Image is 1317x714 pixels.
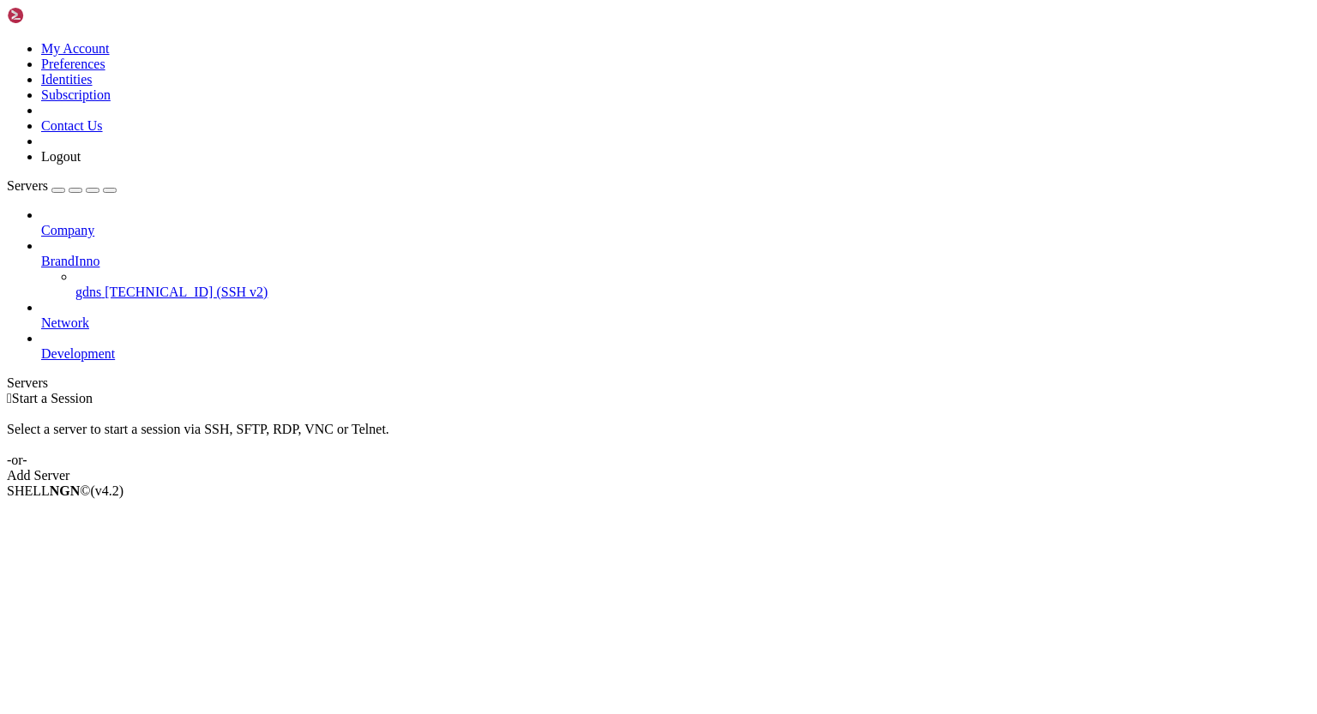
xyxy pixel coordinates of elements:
[41,331,1310,362] li: Development
[50,483,81,498] b: NGN
[41,254,1310,269] a: BrandInno
[41,57,105,71] a: Preferences
[41,238,1310,300] li: BrandInno
[75,285,101,299] span: gdns
[41,149,81,164] a: Logout
[41,315,89,330] span: Network
[41,254,99,268] span: BrandInno
[75,269,1310,300] li: gdns [TECHNICAL_ID] (SSH v2)
[7,178,48,193] span: Servers
[41,118,103,133] a: Contact Us
[41,87,111,102] a: Subscription
[41,207,1310,238] li: Company
[7,468,1310,483] div: Add Server
[7,178,117,193] a: Servers
[41,72,93,87] a: Identities
[7,391,12,405] span: 
[7,7,105,24] img: Shellngn
[7,406,1310,468] div: Select a server to start a session via SSH, SFTP, RDP, VNC or Telnet. -or-
[105,285,268,299] span: [TECHNICAL_ID] (SSH v2)
[7,375,1310,391] div: Servers
[41,223,94,237] span: Company
[7,483,123,498] span: SHELL ©
[75,285,1310,300] a: gdns [TECHNICAL_ID] (SSH v2)
[91,483,124,498] span: 4.2.0
[41,346,115,361] span: Development
[41,41,110,56] a: My Account
[12,391,93,405] span: Start a Session
[41,223,1310,238] a: Company
[41,300,1310,331] li: Network
[41,315,1310,331] a: Network
[41,346,1310,362] a: Development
